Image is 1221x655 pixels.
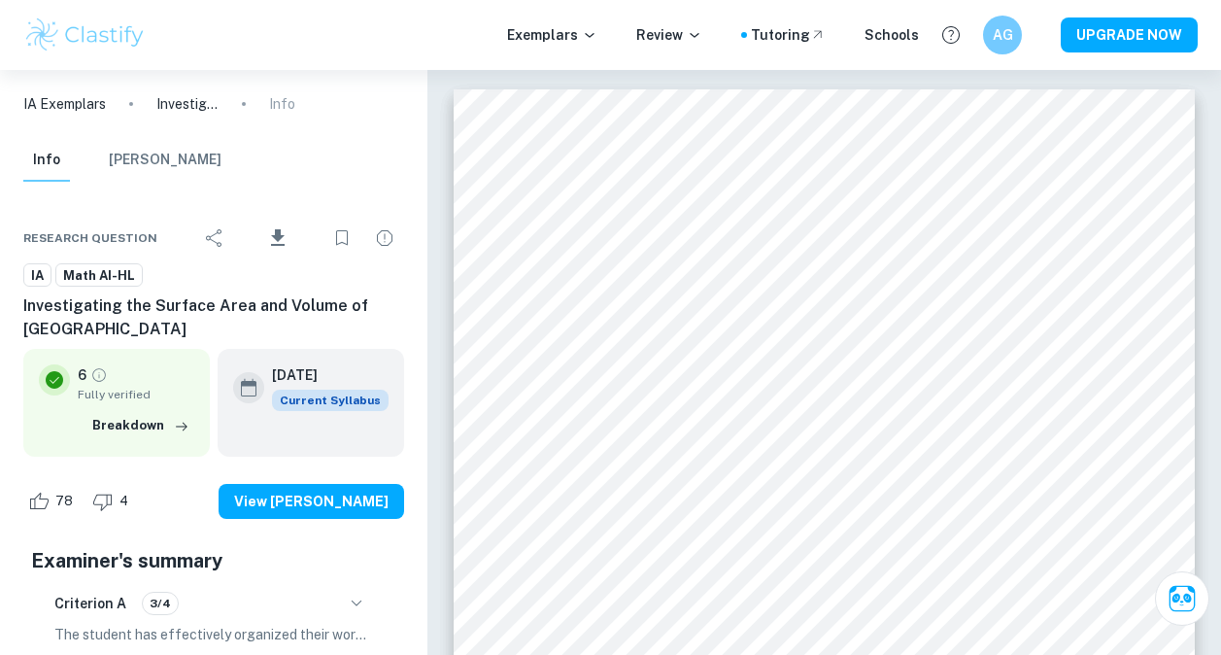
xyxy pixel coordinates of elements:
span: 4 [109,492,139,511]
div: Report issue [365,219,404,258]
span: Research question [23,229,157,247]
span: 78 [45,492,84,511]
p: 6 [78,364,86,386]
p: Info [269,93,295,115]
a: Math AI-HL [55,263,143,288]
a: Grade fully verified [90,366,108,384]
div: Dislike [87,486,139,517]
p: The student has effectively organized their work into clear sections, including an introduction, ... [54,624,373,645]
h5: Examiner's summary [31,546,396,575]
div: Share [195,219,234,258]
a: IA [23,263,51,288]
h6: Investigating the Surface Area and Volume of [GEOGRAPHIC_DATA] [23,294,404,341]
button: Ask Clai [1155,571,1209,626]
p: Review [636,24,702,46]
button: Breakdown [87,411,194,440]
button: Info [23,139,70,182]
h6: AG [992,24,1014,46]
p: Investigating the Surface Area and Volume of [GEOGRAPHIC_DATA] [156,93,219,115]
a: IA Exemplars [23,93,106,115]
a: Tutoring [751,24,826,46]
h6: [DATE] [272,364,373,386]
div: Download [238,213,319,263]
span: Current Syllabus [272,390,389,411]
h6: Criterion A [54,593,126,614]
button: AG [983,16,1022,54]
div: Bookmark [322,219,361,258]
button: [PERSON_NAME] [109,139,221,182]
button: UPGRADE NOW [1061,17,1198,52]
button: Help and Feedback [934,18,967,52]
img: Clastify logo [23,16,147,54]
span: 3/4 [143,595,178,612]
button: View [PERSON_NAME] [219,484,404,519]
div: Like [23,486,84,517]
p: Exemplars [507,24,597,46]
span: Math AI-HL [56,266,142,286]
span: IA [24,266,51,286]
span: Fully verified [78,386,194,403]
div: This exemplar is based on the current syllabus. Feel free to refer to it for inspiration/ideas wh... [272,390,389,411]
a: Schools [865,24,919,46]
